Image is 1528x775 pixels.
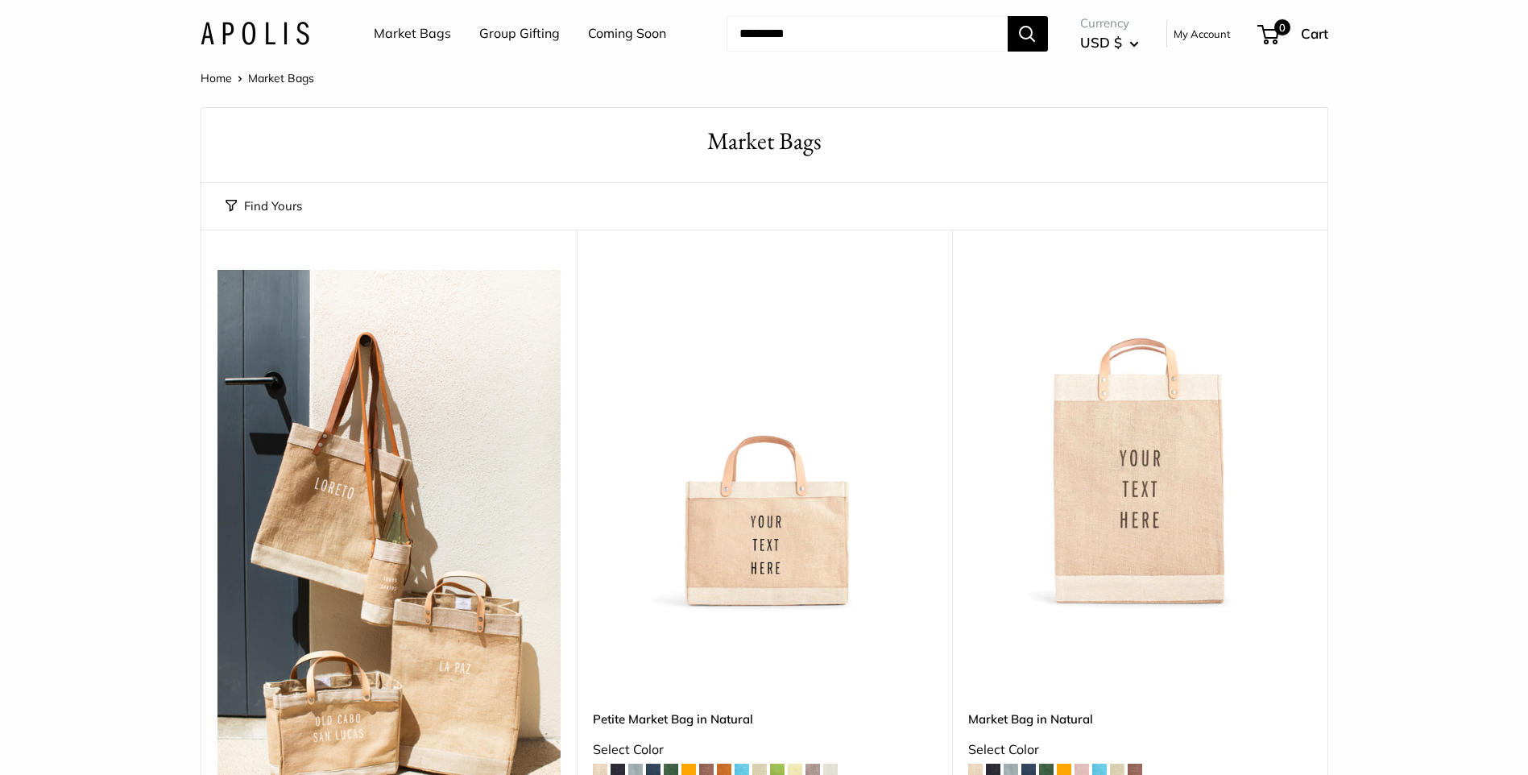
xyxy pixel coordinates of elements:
span: 0 [1273,19,1290,35]
a: Market Bag in Natural [968,710,1311,728]
span: Cart [1301,25,1328,42]
span: USD $ [1080,34,1122,51]
a: Petite Market Bag in Natural [593,710,936,728]
a: Coming Soon [588,22,666,46]
img: Petite Market Bag in Natural [593,270,936,613]
img: Market Bag in Natural [968,270,1311,613]
div: Select Color [968,738,1311,762]
h1: Market Bags [226,124,1303,159]
a: Group Gifting [479,22,560,46]
button: Search [1008,16,1048,52]
span: Market Bags [248,71,314,85]
div: Select Color [593,738,936,762]
span: Currency [1080,12,1139,35]
a: Home [201,71,232,85]
button: USD $ [1080,30,1139,56]
a: My Account [1174,24,1231,44]
button: Find Yours [226,195,302,218]
input: Search... [727,16,1008,52]
a: Market Bag in NaturalMarket Bag in Natural [968,270,1311,613]
img: Apolis [201,22,309,45]
a: 0 Cart [1259,21,1328,47]
nav: Breadcrumb [201,68,314,89]
a: Petite Market Bag in Naturaldescription_Effortless style that elevates every moment [593,270,936,613]
a: Market Bags [374,22,451,46]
